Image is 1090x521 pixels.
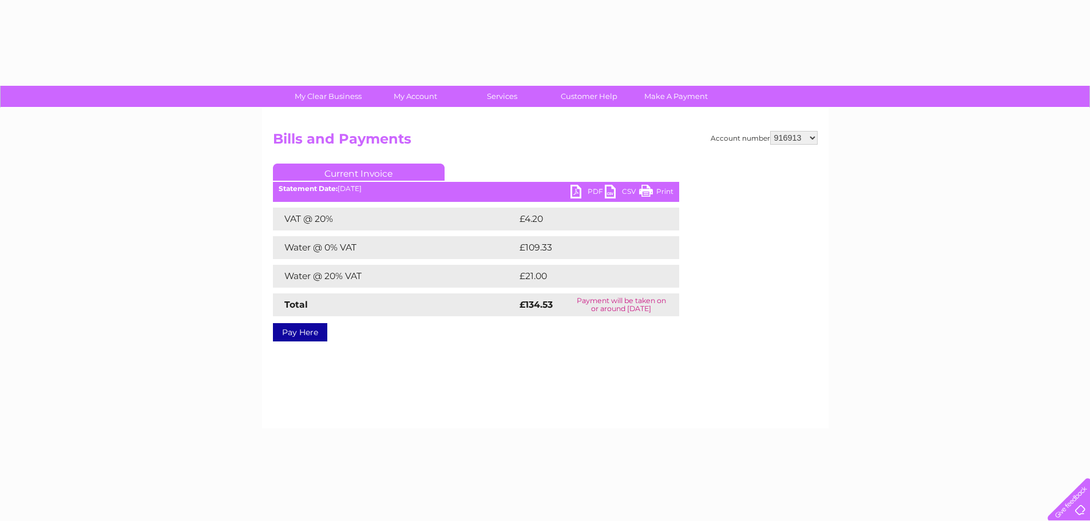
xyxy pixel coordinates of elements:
a: Services [455,86,549,107]
td: £109.33 [517,236,658,259]
td: Water @ 20% VAT [273,265,517,288]
a: CSV [605,185,639,201]
h2: Bills and Payments [273,131,818,153]
td: Payment will be taken on or around [DATE] [564,293,679,316]
a: Make A Payment [629,86,723,107]
div: [DATE] [273,185,679,193]
td: £21.00 [517,265,655,288]
a: My Clear Business [281,86,375,107]
a: My Account [368,86,462,107]
td: Water @ 0% VAT [273,236,517,259]
strong: Total [284,299,308,310]
td: £4.20 [517,208,652,230]
div: Account number [711,131,818,145]
a: Customer Help [542,86,636,107]
td: VAT @ 20% [273,208,517,230]
a: Current Invoice [273,164,445,181]
a: Pay Here [273,323,327,341]
a: PDF [570,185,605,201]
a: Print [639,185,673,201]
strong: £134.53 [520,299,553,310]
b: Statement Date: [279,184,338,193]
